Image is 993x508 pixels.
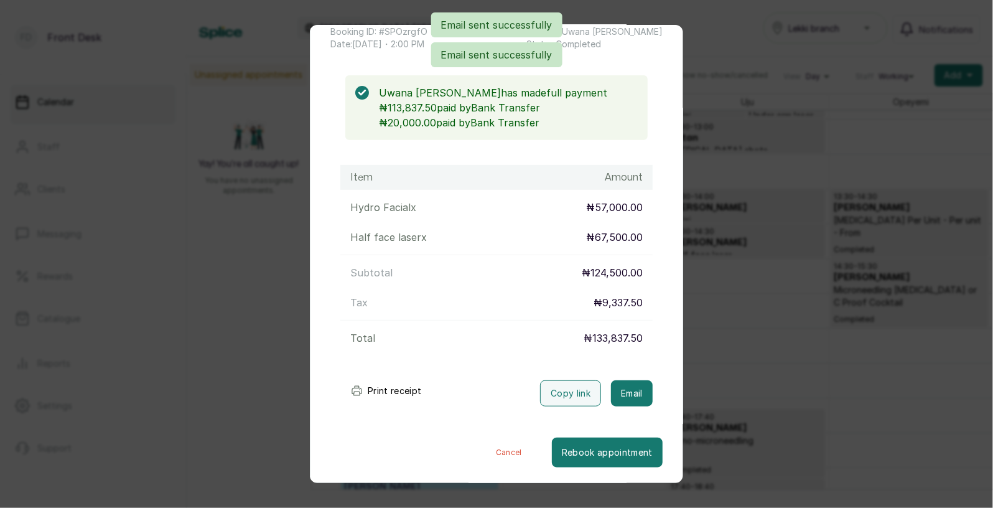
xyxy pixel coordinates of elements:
[584,331,643,346] p: ₦133,837.50
[379,115,638,130] p: ₦20,000.00 paid by Bank Transfer
[611,380,653,407] button: Email
[586,230,643,245] p: ₦67,500.00
[552,438,663,468] button: Rebook appointment
[350,265,393,280] p: Subtotal
[379,85,638,100] p: Uwana [PERSON_NAME] has made full payment
[350,170,373,185] h1: Item
[350,331,375,346] p: Total
[441,17,552,32] p: Email sent successfully
[350,230,427,245] p: Half face laser x
[350,295,368,310] p: Tax
[605,170,643,185] h1: Amount
[350,200,416,215] p: Hydro Facial x
[582,265,643,280] p: ₦124,500.00
[586,200,643,215] p: ₦57,000.00
[466,438,552,468] button: Cancel
[540,380,601,407] button: Copy link
[441,47,552,62] p: Email sent successfully
[594,295,643,310] p: ₦9,337.50
[379,100,638,115] p: ₦113,837.50 paid by Bank Transfer
[340,379,432,403] button: Print receipt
